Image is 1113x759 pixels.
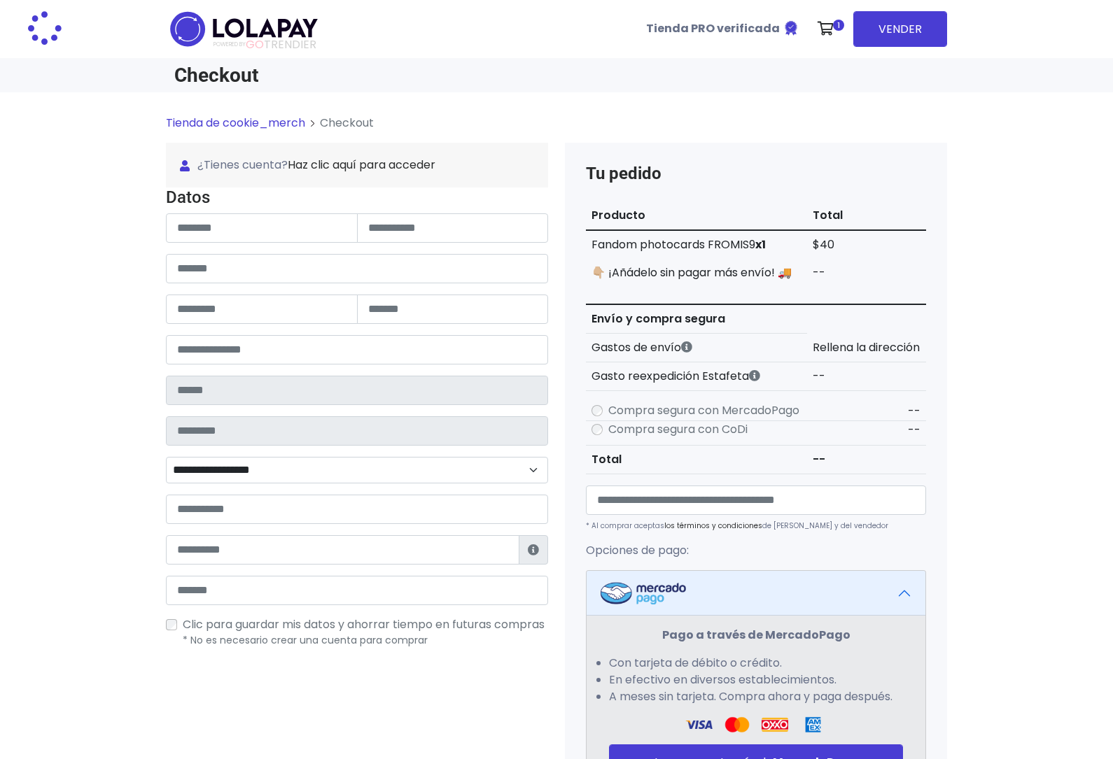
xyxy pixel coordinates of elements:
img: Mercadopago Logo [601,582,686,604]
span: ¿Tienes cuenta? [180,157,534,173]
th: Total [586,446,807,474]
img: Oxxo Logo [762,716,788,733]
li: A meses sin tarjeta. Compra ahora y paga después. [609,688,903,705]
p: Opciones de pago: [586,542,926,559]
strong: x1 [755,236,766,253]
i: Los gastos de envío dependen de códigos postales. ¡Te puedes llevar más productos en un solo envío ! [681,341,692,353]
span: TRENDIER [213,38,316,51]
th: Producto [586,201,807,230]
td: $40 [807,230,926,259]
label: Compra segura con MercadoPago [608,402,799,419]
a: Tienda de cookie_merch [166,115,305,131]
span: -- [908,403,920,419]
a: VENDER [853,11,947,47]
span: 1 [833,20,844,31]
i: Estafeta cobra este monto extra por ser un CP de difícil acceso [749,370,760,381]
a: 1 [811,8,848,50]
td: -- [807,259,926,287]
span: Clic para guardar mis datos y ahorrar tiempo en futuras compras [183,616,545,632]
li: En efectivo en diversos establecimientos. [609,672,903,688]
p: * Al comprar aceptas de [PERSON_NAME] y del vendedor [586,520,926,531]
h4: Tu pedido [586,164,926,184]
span: GO [246,36,264,52]
h1: Checkout [174,64,548,87]
b: Tienda PRO verificada [646,20,780,36]
a: Haz clic aquí para acceder [288,157,435,173]
th: Total [807,201,926,230]
p: * No es necesario crear una cuenta para comprar [183,633,548,648]
h4: Datos [166,187,548,208]
td: -- [807,446,926,474]
img: Visa Logo [685,716,712,733]
td: Rellena la dirección [807,334,926,362]
span: -- [908,422,920,438]
img: Tienda verificada [783,20,799,36]
img: Amex Logo [799,716,826,733]
td: -- [807,362,926,391]
a: los términos y condiciones [664,520,762,531]
label: Compra segura con CoDi [608,421,748,438]
th: Gastos de envío [586,334,807,362]
th: Gasto reexpedición Estafeta [586,362,807,391]
th: Envío y compra segura [586,304,807,334]
li: Con tarjeta de débito o crédito. [609,655,903,672]
img: logo [166,7,322,51]
span: POWERED BY [213,41,246,48]
img: Visa Logo [724,716,750,733]
i: Estafeta lo usará para ponerse en contacto en caso de tener algún problema con el envío [528,544,539,555]
li: Checkout [305,115,374,132]
strong: Pago a través de MercadoPago [662,627,850,643]
td: Fandom photocards FROMIS9 [586,230,807,259]
nav: breadcrumb [166,115,947,143]
td: 👇🏼 ¡Añádelo sin pagar más envío! 🚚 [586,259,807,287]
